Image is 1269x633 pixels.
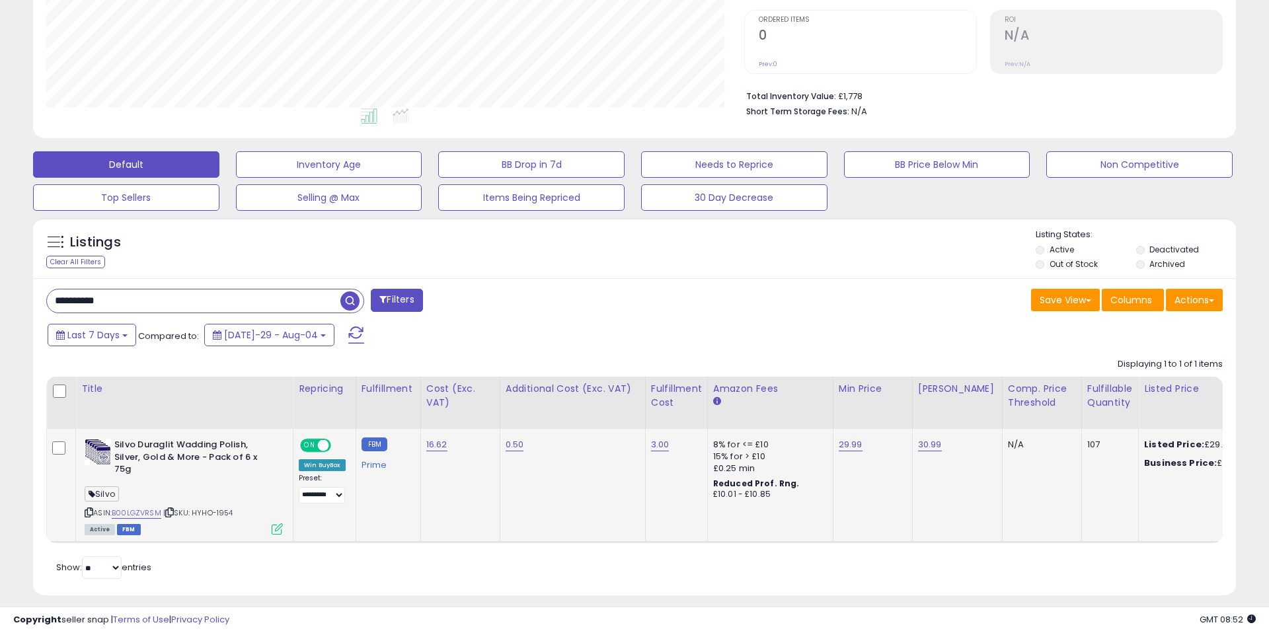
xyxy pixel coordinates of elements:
div: 8% for <= £10 [713,439,823,451]
div: N/A [1008,439,1071,451]
div: Repricing [299,382,350,396]
span: 2025-08-12 08:52 GMT [1200,613,1256,626]
span: Compared to: [138,330,199,342]
button: Filters [371,289,422,312]
div: [PERSON_NAME] [918,382,997,396]
div: Fulfillment Cost [651,382,702,410]
span: N/A [851,105,867,118]
img: 51QnSarOPDL._SL40_.jpg [85,439,111,465]
span: Columns [1110,293,1152,307]
span: FBM [117,524,141,535]
div: Cost (Exc. VAT) [426,382,494,410]
small: FBM [362,437,387,451]
button: Save View [1031,289,1100,311]
button: Selling @ Max [236,184,422,211]
div: Title [81,382,288,396]
span: All listings currently available for purchase on Amazon [85,524,115,535]
div: Preset: [299,474,346,503]
div: Additional Cost (Exc. VAT) [506,382,640,396]
div: £29.99 [1144,457,1254,469]
label: Archived [1149,258,1185,270]
div: £10.01 - £10.85 [713,489,823,500]
div: Win BuyBox [299,459,346,471]
label: Active [1050,244,1074,255]
div: Comp. Price Threshold [1008,382,1076,410]
strong: Copyright [13,613,61,626]
button: Inventory Age [236,151,422,178]
button: Columns [1102,289,1164,311]
button: [DATE]-29 - Aug-04 [204,324,334,346]
div: £0.25 min [713,463,823,474]
a: Terms of Use [113,613,169,626]
b: Silvo Duraglit Wadding Polish, Silver, Gold & More - Pack of 6 x 75g [114,439,275,479]
a: B00LGZVRSM [112,507,161,519]
button: Non Competitive [1046,151,1233,178]
div: Prime [362,455,410,470]
b: Business Price: [1144,457,1217,469]
a: 29.99 [839,438,863,451]
div: 107 [1087,439,1128,451]
button: Items Being Repriced [438,184,625,211]
b: Reduced Prof. Rng. [713,478,800,489]
span: Ordered Items [759,17,976,24]
a: 16.62 [426,438,447,451]
b: Listed Price: [1144,438,1204,451]
div: 15% for > £10 [713,451,823,463]
span: Silvo [85,486,119,502]
div: Displaying 1 to 1 of 1 items [1118,358,1223,371]
h5: Listings [70,233,121,252]
div: ASIN: [85,439,283,533]
label: Out of Stock [1050,258,1098,270]
small: Prev: 0 [759,60,777,68]
button: Top Sellers [33,184,219,211]
div: Fulfillment [362,382,415,396]
button: Default [33,151,219,178]
button: 30 Day Decrease [641,184,827,211]
span: Show: entries [56,561,151,574]
span: [DATE]-29 - Aug-04 [224,328,318,342]
span: ROI [1005,17,1222,24]
div: Listed Price [1144,382,1258,396]
div: Amazon Fees [713,382,827,396]
span: ON [301,440,318,451]
div: £29.99 [1144,439,1254,451]
button: Needs to Reprice [641,151,827,178]
li: £1,778 [746,87,1213,103]
div: Clear All Filters [46,256,105,268]
h2: N/A [1005,28,1222,46]
button: BB Drop in 7d [438,151,625,178]
div: Min Price [839,382,907,396]
span: | SKU: HYHO-1954 [163,507,233,518]
span: OFF [329,440,350,451]
button: Actions [1166,289,1223,311]
small: Amazon Fees. [713,396,721,408]
a: 3.00 [651,438,670,451]
button: BB Price Below Min [844,151,1030,178]
h2: 0 [759,28,976,46]
button: Last 7 Days [48,324,136,346]
b: Total Inventory Value: [746,91,836,102]
label: Deactivated [1149,244,1199,255]
a: 30.99 [918,438,942,451]
a: 0.50 [506,438,524,451]
div: Fulfillable Quantity [1087,382,1133,410]
div: seller snap | | [13,614,229,626]
b: Short Term Storage Fees: [746,106,849,117]
p: Listing States: [1036,229,1235,241]
small: Prev: N/A [1005,60,1030,68]
span: Last 7 Days [67,328,120,342]
a: Privacy Policy [171,613,229,626]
